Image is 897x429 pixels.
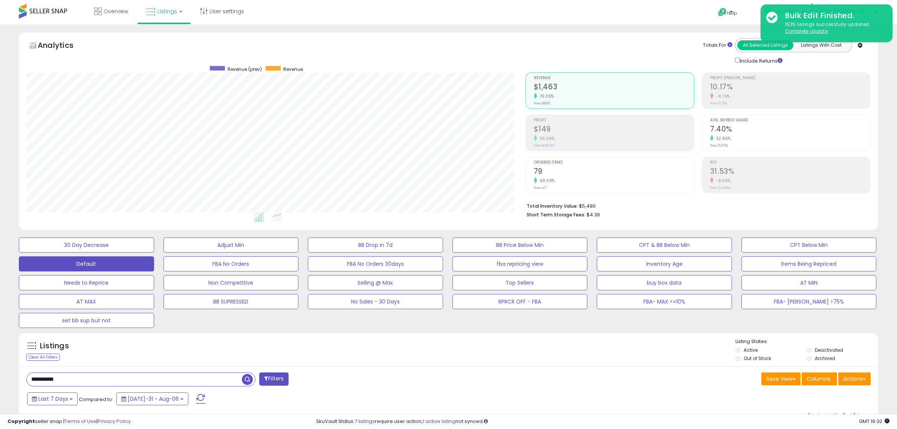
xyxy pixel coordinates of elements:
button: Last 7 Days [27,392,78,405]
button: fba repricing view [452,256,588,271]
label: Out of Stock [744,355,771,362]
button: Default [19,256,154,271]
span: Profit [534,118,694,123]
div: Totals For [703,42,732,49]
button: Adjust Min [164,237,299,253]
button: BB Price Below Min [452,237,588,253]
button: No Sales - 30 Days [308,294,443,309]
small: Prev: 5.57% [710,143,728,148]
a: Help [712,2,752,25]
button: Columns [802,372,837,385]
div: seller snap | | [8,418,131,425]
span: Columns [807,375,830,383]
div: 1525 listings successfully updated. [779,21,887,35]
h2: $1,463 [534,83,694,93]
span: Last 7 Days [38,395,68,403]
button: All Selected Listings [737,40,793,50]
span: 2025-08-14 19:20 GMT [859,418,889,425]
strong: Copyright [8,418,35,425]
p: Listing States: [735,338,878,345]
a: 1 active listing [423,418,455,425]
span: Listings [157,8,177,15]
button: buy box data [597,275,732,290]
span: Revenue (prev) [228,66,262,72]
a: Terms of Use [64,418,96,425]
b: Short Term Storage Fees: [527,211,585,218]
span: Profit [PERSON_NAME] [710,76,870,80]
button: Non Competitive [164,275,299,290]
b: Total Inventory Value: [527,203,578,209]
li: $5,490 [527,201,865,210]
small: Prev: 34.29% [710,185,730,190]
span: Avg. Buybox Share [710,118,870,123]
label: Deactivated [815,347,843,353]
h2: $149 [534,125,694,135]
button: FBA- MAX <=10% [597,294,732,309]
button: Actions [838,372,871,385]
span: Overview [104,8,128,15]
small: 70.05% [537,93,554,99]
h2: 79 [534,167,694,177]
h2: 7.40% [710,125,870,135]
span: $4.36 [587,211,600,218]
span: [DATE]-31 - Aug-06 [128,395,179,403]
button: BB Drop in 7d [308,237,443,253]
div: SkuVault Status: require user action, not synced. [316,418,889,425]
button: 30 Day Decrease [19,237,154,253]
button: RPRCR OFF - FBA [452,294,588,309]
small: Prev: $860 [534,101,550,106]
label: Archived [815,355,835,362]
small: Prev: $95.93 [534,143,555,148]
small: 55.06% [537,136,555,141]
i: Get Help [718,8,727,17]
span: Ordered Items [534,161,694,165]
span: Compared to: [79,396,113,403]
span: Revenue [283,66,303,72]
button: AT MAX [19,294,154,309]
u: Complete Update [785,28,828,34]
button: Save View [761,372,801,385]
button: Filters [259,372,289,386]
h2: 31.53% [710,167,870,177]
button: Listings With Cost [793,40,849,50]
h2: 10.17% [710,83,870,93]
small: Prev: 11.15% [710,101,727,106]
button: FBA No Orders 30days [308,256,443,271]
span: Revenue [534,76,694,80]
div: Clear All Filters [26,354,60,361]
button: Items Being Repriced [741,256,877,271]
button: AT MIN [741,275,877,290]
h5: Analytics [38,40,88,52]
button: Needs to Reprice [19,275,154,290]
h5: Listings [40,341,69,351]
button: Inventory Age [597,256,732,271]
button: BB SUPRESSED [164,294,299,309]
small: 68.09% [537,178,555,184]
button: set bb sup but not [19,313,154,328]
button: [DATE]-31 - Aug-06 [116,392,188,405]
div: Bulk Edit Finished. [779,10,887,21]
small: Prev: 47 [534,185,546,190]
a: Privacy Policy [98,418,131,425]
span: Help [727,10,737,16]
div: Include Returns [729,56,792,65]
small: 32.85% [714,136,731,141]
a: 7 listings [355,418,375,425]
span: ROI [710,161,870,165]
button: CPT & BB Below Min [597,237,732,253]
div: Displaying 1 to 5 of 5 items [808,412,871,419]
button: FBA- [PERSON_NAME] >75% [741,294,877,309]
button: Selling @ Max [308,275,443,290]
button: Top Sellers [452,275,588,290]
small: -8.05% [714,178,731,184]
button: FBA No Orders [164,256,299,271]
button: CPT Below Min [741,237,877,253]
label: Active [744,347,758,353]
small: -8.79% [714,93,730,99]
